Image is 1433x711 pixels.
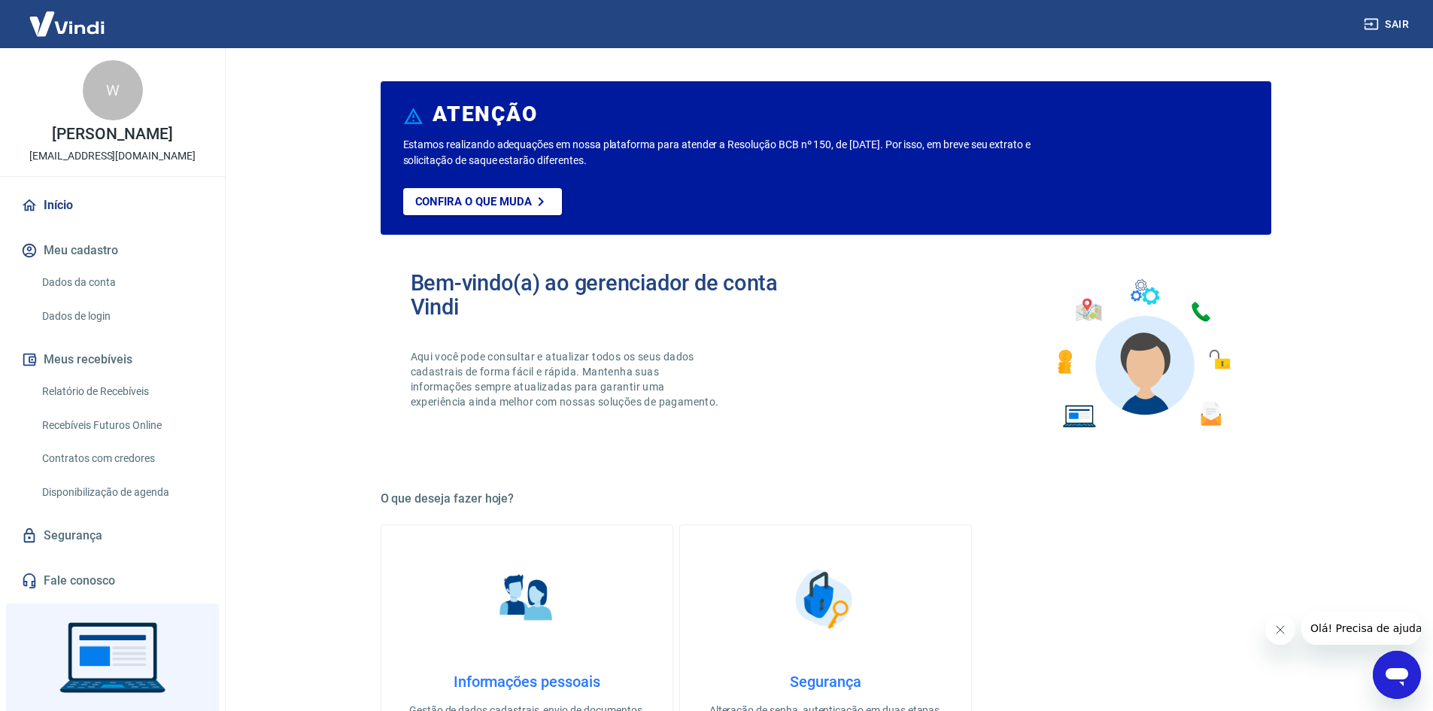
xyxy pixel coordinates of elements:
a: Recebíveis Futuros Online [36,410,207,441]
p: [EMAIL_ADDRESS][DOMAIN_NAME] [29,148,196,164]
a: Dados de login [36,301,207,332]
h4: Informações pessoais [405,673,648,691]
div: W [83,60,143,120]
a: Fale conosco [18,564,207,597]
h6: ATENÇÃO [433,107,537,122]
a: Confira o que muda [403,188,562,215]
button: Meus recebíveis [18,343,207,376]
p: [PERSON_NAME] [52,126,172,142]
img: Informações pessoais [489,561,564,637]
h5: O que deseja fazer hoje? [381,491,1271,506]
p: Aqui você pode consultar e atualizar todos os seus dados cadastrais de forma fácil e rápida. Mant... [411,349,722,409]
a: Relatório de Recebíveis [36,376,207,407]
button: Meu cadastro [18,234,207,267]
button: Sair [1361,11,1415,38]
p: Confira o que muda [415,195,532,208]
iframe: Fechar mensagem [1265,615,1295,645]
p: Estamos realizando adequações em nossa plataforma para atender a Resolução BCB nº 150, de [DATE].... [403,137,1079,169]
h4: Segurança [704,673,947,691]
a: Contratos com credores [36,443,207,474]
img: Imagem de um avatar masculino com diversos icones exemplificando as funcionalidades do gerenciado... [1044,271,1241,437]
a: Dados da conta [36,267,207,298]
img: Segurança [788,561,863,637]
span: Olá! Precisa de ajuda? [9,11,126,23]
iframe: Botão para abrir a janela de mensagens [1373,651,1421,699]
iframe: Mensagem da empresa [1301,612,1421,645]
a: Início [18,189,207,222]
a: Disponibilização de agenda [36,477,207,508]
img: Vindi [18,1,116,47]
h2: Bem-vindo(a) ao gerenciador de conta Vindi [411,271,826,319]
a: Segurança [18,519,207,552]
